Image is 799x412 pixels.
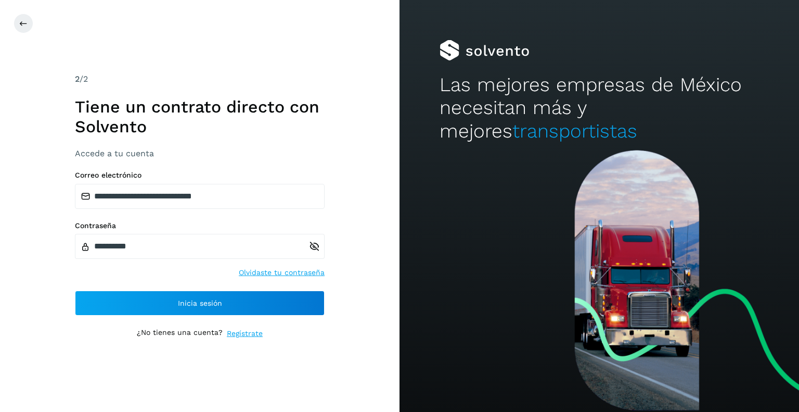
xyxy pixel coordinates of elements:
[75,97,325,137] h1: Tiene un contrato directo con Solvento
[440,73,759,143] h2: Las mejores empresas de México necesitan más y mejores
[75,291,325,316] button: Inicia sesión
[137,328,223,339] p: ¿No tienes una cuenta?
[239,267,325,278] a: Olvidaste tu contraseña
[75,73,325,85] div: /2
[75,171,325,180] label: Correo electrónico
[512,120,637,142] span: transportistas
[178,299,222,307] span: Inicia sesión
[75,221,325,230] label: Contraseña
[75,74,80,84] span: 2
[75,148,325,158] h3: Accede a tu cuenta
[227,328,263,339] a: Regístrate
